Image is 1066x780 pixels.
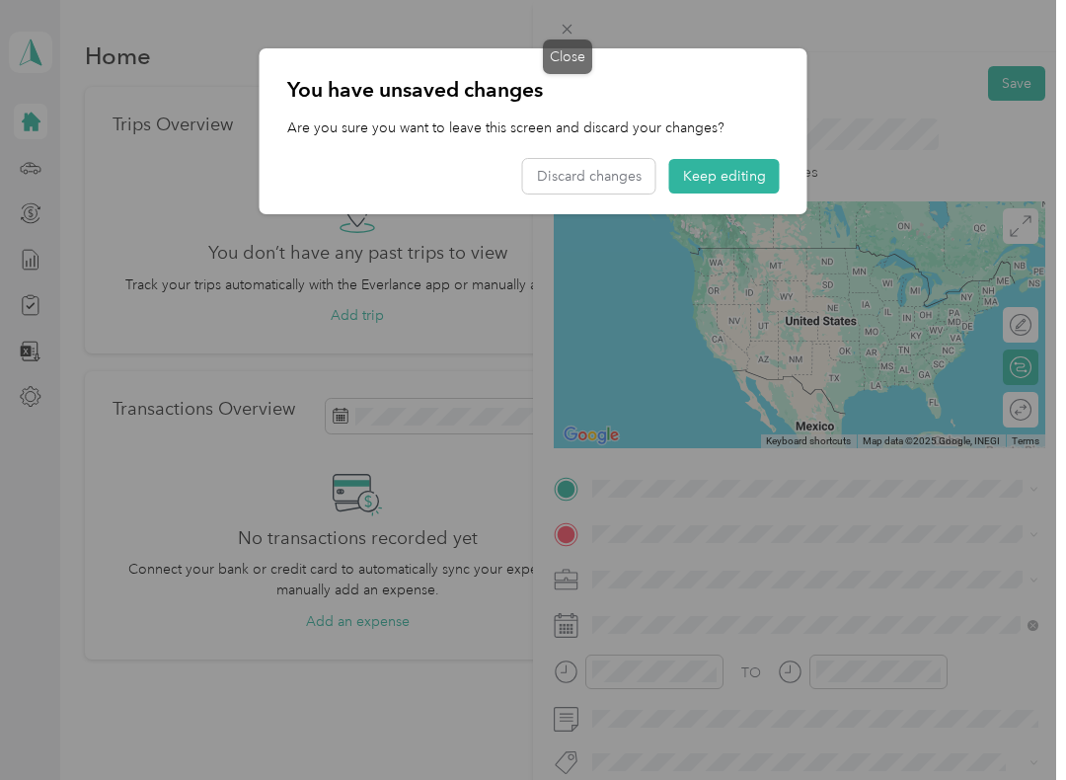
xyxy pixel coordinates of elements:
[955,669,1066,780] iframe: Everlance-gr Chat Button Frame
[287,117,780,138] p: Are you sure you want to leave this screen and discard your changes?
[523,159,655,194] button: Discard changes
[543,39,592,74] div: Close
[669,159,780,194] button: Keep editing
[287,76,780,104] p: You have unsaved changes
